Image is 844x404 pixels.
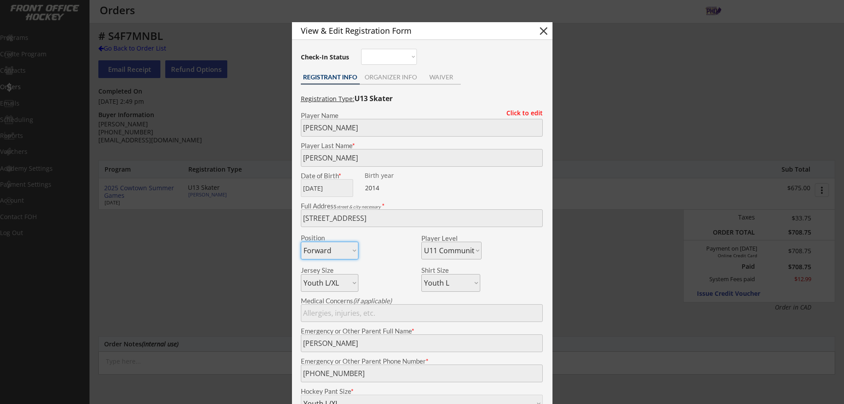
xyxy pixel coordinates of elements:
[301,328,543,334] div: Emergency or Other Parent Full Name
[301,94,354,103] u: Registration Type:
[301,112,543,119] div: Player Name
[301,304,543,322] input: Allergies, injuries, etc.
[337,204,381,209] em: street & city necessary
[500,110,543,116] div: Click to edit
[301,27,521,35] div: View & Edit Registration Form
[365,173,420,179] div: We are transitioning the system to collect and store date of birth instead of just birth year to ...
[421,267,467,274] div: Shirt Size
[301,74,360,80] div: REGISTRANT INFO
[360,74,422,80] div: ORGANIZER INFO
[365,184,420,192] div: 2014
[537,24,550,38] button: close
[301,298,543,304] div: Medical Concerns
[301,173,358,179] div: Date of Birth
[301,235,346,241] div: Position
[301,267,346,274] div: Jersey Size
[354,94,393,103] strong: U13 Skater
[365,173,420,179] div: Birth year
[301,54,351,60] div: Check-In Status
[421,235,482,242] div: Player Level
[422,74,461,80] div: WAIVER
[353,297,392,305] em: (if applicable)
[301,209,543,227] input: Street, City, Province/State
[301,388,543,395] div: Hockey Pant Size
[301,358,543,365] div: Emergency or Other Parent Phone Number
[301,142,543,149] div: Player Last Name
[301,203,543,209] div: Full Address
